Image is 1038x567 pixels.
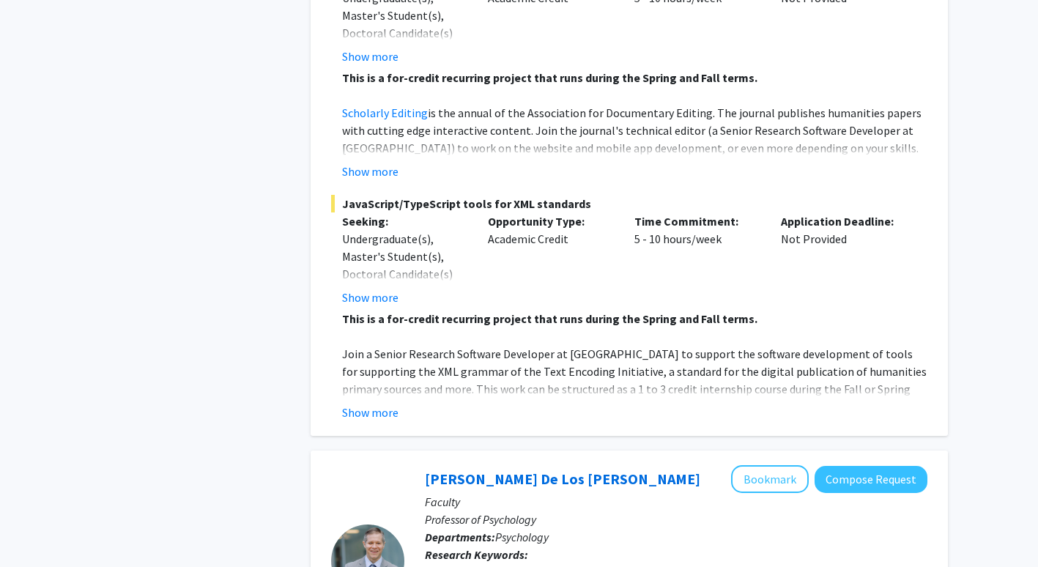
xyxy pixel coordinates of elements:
span: Psychology [495,530,549,544]
p: Opportunity Type: [488,212,612,230]
button: Show more [342,404,398,421]
p: Application Deadline: [781,212,905,230]
button: Show more [342,163,398,180]
div: Academic Credit [477,212,623,306]
button: Compose Request to Andres De Los Reyes [815,466,927,493]
b: Research Keywords: [425,547,528,562]
a: Scholarly Editing [342,105,428,120]
div: 5 - 10 hours/week [623,212,770,306]
p: Time Commitment: [634,212,759,230]
button: Show more [342,289,398,306]
strong: This is a for-credit recurring project that runs during the Spring and Fall terms. [342,70,757,85]
div: Not Provided [770,212,916,306]
p: Professor of Psychology [425,511,927,528]
span: JavaScript/TypeScript tools for XML standards [331,195,927,212]
a: [PERSON_NAME] De Los [PERSON_NAME] [425,470,700,488]
strong: This is a for-credit recurring project that runs during the Spring and Fall terms. [342,311,757,326]
button: Show more [342,48,398,65]
p: Seeking: [342,212,467,230]
button: Add Andres De Los Reyes to Bookmarks [731,465,809,493]
b: Departments: [425,530,495,544]
p: is the annual of the Association for Documentary Editing. The journal publishes humanities papers... [342,104,927,210]
div: Undergraduate(s), Master's Student(s), Doctoral Candidate(s) (PhD, MD, DMD, PharmD, etc.) [342,230,467,318]
iframe: Chat [11,501,62,556]
p: Join a Senior Research Software Developer at [GEOGRAPHIC_DATA] to support the software developmen... [342,345,927,415]
p: Faculty [425,493,927,511]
